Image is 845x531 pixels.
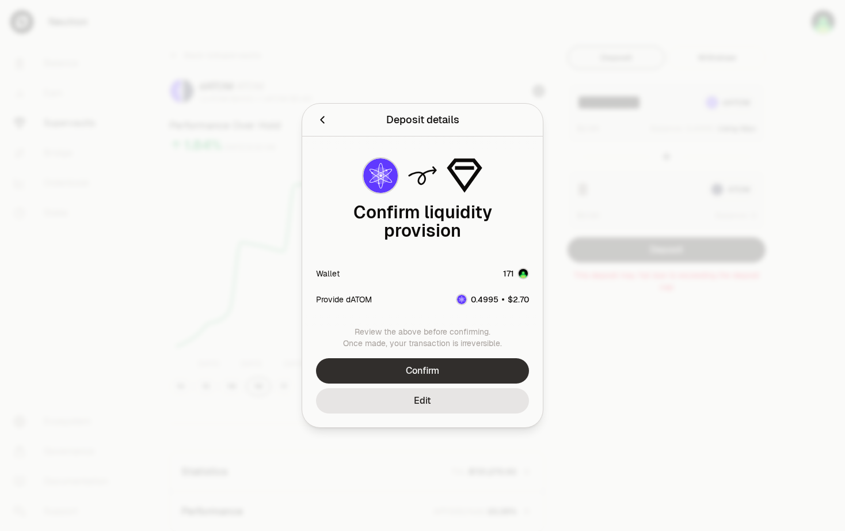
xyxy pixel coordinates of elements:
[457,295,466,304] img: dATOM Logo
[316,268,340,279] div: Wallet
[316,294,372,305] div: Provide dATOM
[503,268,529,279] button: 171Account Image
[316,326,529,349] div: Review the above before confirming. Once made, your transaction is irreversible.
[316,112,329,128] button: Back
[519,269,528,278] img: Account Image
[503,268,514,279] div: 171
[316,203,529,240] div: Confirm liquidity provision
[363,158,398,193] img: dATOM Logo
[386,112,459,128] div: Deposit details
[316,388,529,414] button: Edit
[316,358,529,384] button: Confirm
